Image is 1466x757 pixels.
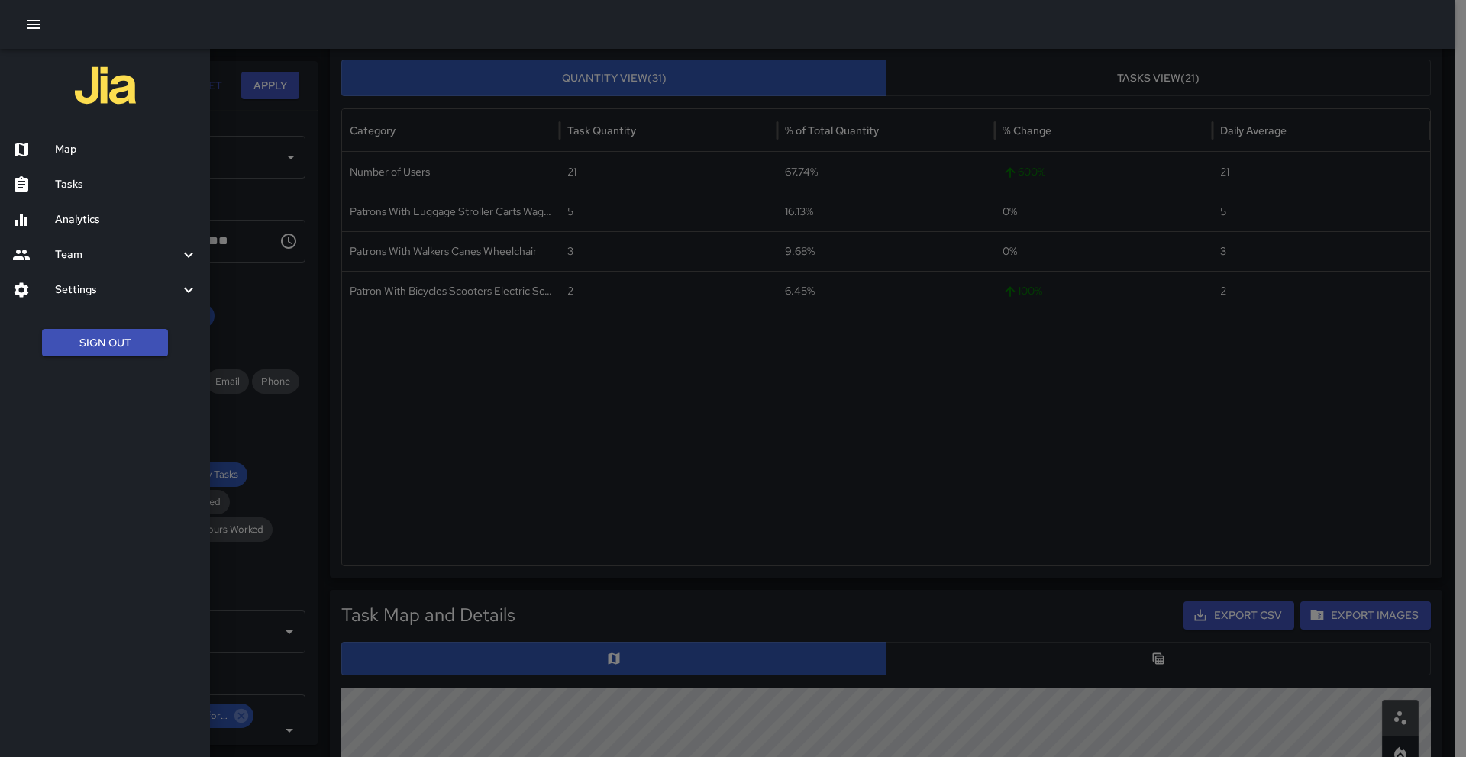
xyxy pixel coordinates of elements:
[55,176,198,193] h6: Tasks
[55,246,179,263] h6: Team
[42,329,168,357] button: Sign Out
[55,282,179,298] h6: Settings
[55,141,198,158] h6: Map
[55,211,198,228] h6: Analytics
[75,55,136,116] img: jia-logo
